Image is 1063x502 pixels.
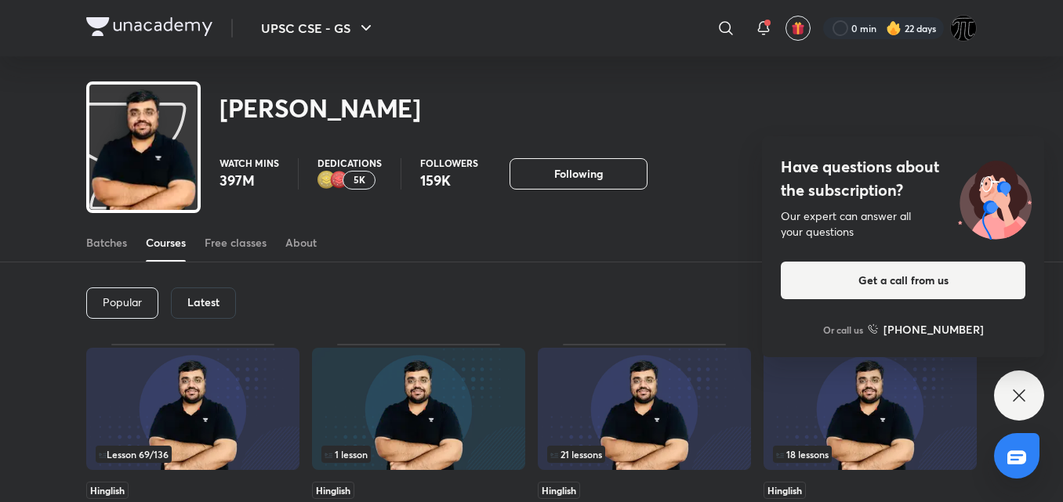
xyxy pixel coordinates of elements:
[550,450,602,459] span: 21 lessons
[547,446,742,463] div: infocontainer
[354,175,365,186] p: 5K
[420,171,478,190] p: 159K
[781,155,1025,202] h4: Have questions about the subscription?
[823,323,863,337] p: Or call us
[96,446,290,463] div: infosection
[205,224,267,262] a: Free classes
[89,88,198,228] img: class
[554,166,603,182] span: Following
[420,158,478,168] p: Followers
[86,17,212,36] img: Company Logo
[547,446,742,463] div: infosection
[285,224,317,262] a: About
[868,321,984,338] a: [PHONE_NUMBER]
[312,482,354,499] span: Hinglish
[86,348,299,470] img: Thumbnail
[945,155,1044,240] img: ttu_illustration_new.svg
[547,446,742,463] div: left
[86,224,127,262] a: Batches
[317,158,382,168] p: Dedications
[312,348,525,470] img: Thumbnail
[325,450,368,459] span: 1 lesson
[538,482,580,499] span: Hinglish
[86,17,212,40] a: Company Logo
[205,235,267,251] div: Free classes
[86,482,129,499] span: Hinglish
[773,446,967,463] div: left
[791,21,805,35] img: avatar
[781,262,1025,299] button: Get a call from us
[773,446,967,463] div: infosection
[330,171,349,190] img: educator badge1
[187,296,219,309] h6: Latest
[950,15,977,42] img: Watcher
[510,158,648,190] button: Following
[219,92,421,124] h2: [PERSON_NAME]
[146,224,186,262] a: Courses
[776,450,829,459] span: 18 lessons
[146,235,186,251] div: Courses
[252,13,385,44] button: UPSC CSE - GS
[886,20,902,36] img: streak
[764,482,806,499] span: Hinglish
[103,296,142,309] p: Popular
[219,171,279,190] p: 397M
[321,446,516,463] div: infosection
[764,348,977,470] img: Thumbnail
[317,171,336,190] img: educator badge2
[781,208,1025,240] div: Our expert can answer all your questions
[96,446,290,463] div: infocontainer
[219,158,279,168] p: Watch mins
[86,235,127,251] div: Batches
[773,446,967,463] div: infocontainer
[883,321,984,338] h6: [PHONE_NUMBER]
[321,446,516,463] div: left
[99,450,169,459] span: Lesson 69 / 136
[538,348,751,470] img: Thumbnail
[321,446,516,463] div: infocontainer
[785,16,811,41] button: avatar
[96,446,290,463] div: left
[285,235,317,251] div: About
